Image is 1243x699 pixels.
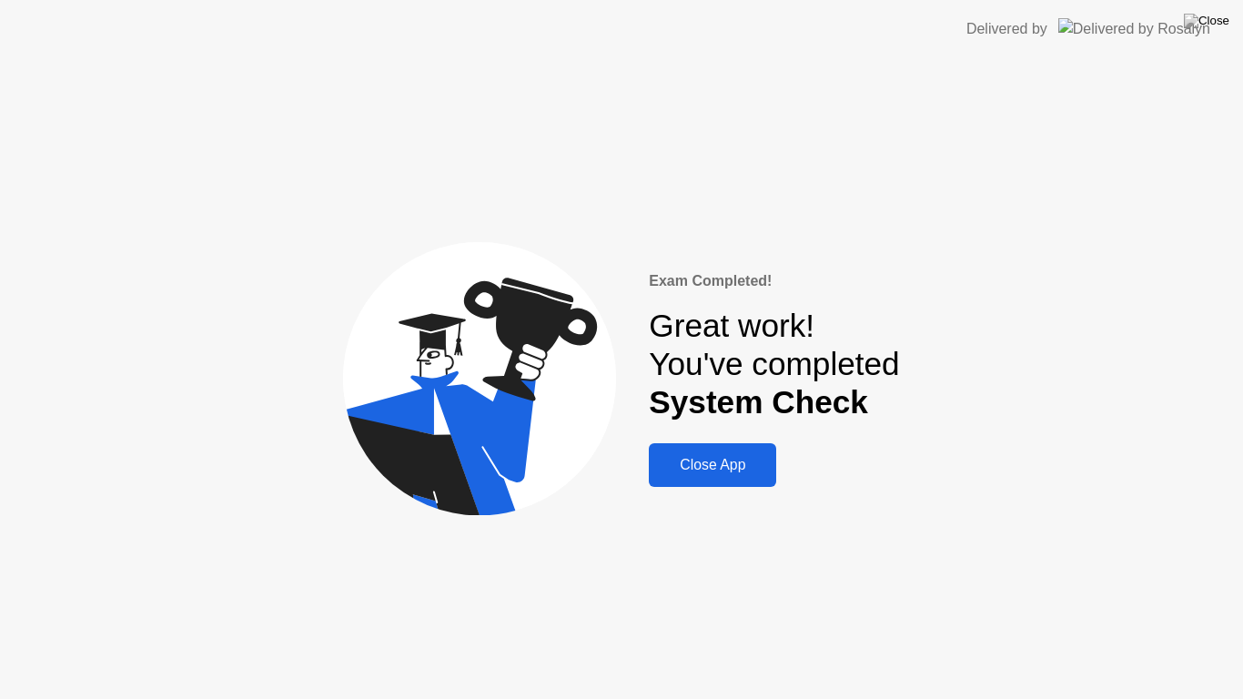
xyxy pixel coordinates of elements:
div: Close App [654,457,771,473]
img: Close [1184,14,1229,28]
div: Delivered by [966,18,1047,40]
img: Delivered by Rosalyn [1058,18,1210,39]
div: Great work! You've completed [649,307,899,422]
button: Close App [649,443,776,487]
b: System Check [649,384,868,420]
div: Exam Completed! [649,270,899,292]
